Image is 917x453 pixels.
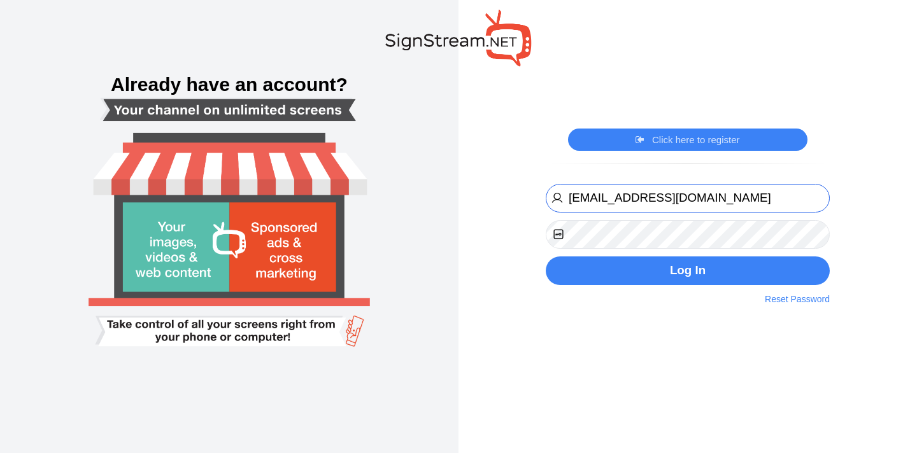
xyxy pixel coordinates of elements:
[56,34,402,419] img: Smart tv login
[385,10,532,66] img: SignStream.NET
[546,184,830,213] input: Username
[636,134,739,146] a: Click here to register
[13,75,446,94] h3: Already have an account?
[546,256,830,285] button: Log In
[853,392,917,453] iframe: Chat Widget
[765,293,830,306] a: Reset Password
